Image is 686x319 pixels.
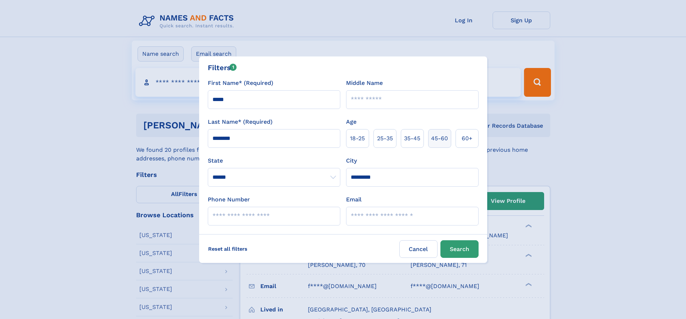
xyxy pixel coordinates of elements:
label: Last Name* (Required) [208,118,273,126]
label: Email [346,195,362,204]
label: First Name* (Required) [208,79,273,87]
label: Reset all filters [203,240,252,258]
span: 18‑25 [350,134,365,143]
span: 45‑60 [431,134,448,143]
span: 25‑35 [377,134,393,143]
label: Middle Name [346,79,383,87]
label: City [346,156,357,165]
label: Phone Number [208,195,250,204]
label: Cancel [399,240,438,258]
button: Search [440,240,479,258]
div: Filters [208,62,237,73]
span: 60+ [462,134,472,143]
label: Age [346,118,357,126]
label: State [208,156,340,165]
span: 35‑45 [404,134,420,143]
